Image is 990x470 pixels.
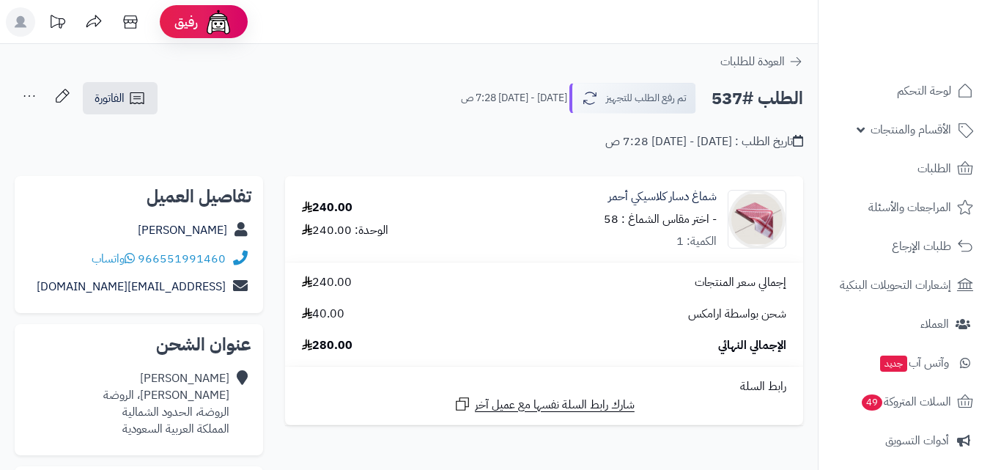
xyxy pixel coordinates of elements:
[827,345,981,381] a: وآتس آبجديد
[461,91,567,106] small: [DATE] - [DATE] 7:28 ص
[861,394,883,411] span: 49
[83,82,158,114] a: الفاتورة
[302,274,352,291] span: 240.00
[676,233,717,250] div: الكمية: 1
[95,89,125,107] span: الفاتورة
[138,250,226,268] a: 966551991460
[890,22,976,53] img: logo-2.png
[302,306,344,323] span: 40.00
[608,188,717,205] a: شماغ دسار كلاسيكي أحمر
[892,236,951,257] span: طلبات الإرجاع
[569,83,696,114] button: تم رفع الطلب للتجهيز
[871,120,951,140] span: الأقسام والمنتجات
[605,133,803,150] div: تاريخ الطلب : [DATE] - [DATE] 7:28 ص
[174,13,198,31] span: رفيق
[868,197,951,218] span: المراجعات والأسئلة
[92,250,135,268] a: واتساب
[720,53,785,70] span: العودة للطلبات
[103,370,229,437] div: [PERSON_NAME] [PERSON_NAME]، الروضة الروضة، الحدود الشمالية المملكة العربية السعودية
[827,73,981,109] a: لوحة التحكم
[302,337,352,354] span: 280.00
[827,190,981,225] a: المراجعات والأسئلة
[718,337,786,354] span: الإجمالي النهائي
[204,7,233,37] img: ai-face.png
[720,53,803,70] a: العودة للطلبات
[827,151,981,186] a: الطلبات
[840,275,951,295] span: إشعارات التحويلات البنكية
[688,306,786,323] span: شحن بواسطة ارامكس
[827,384,981,419] a: السلات المتروكة49
[604,210,717,228] small: - اختر مقاس الشماغ : 58
[26,336,251,353] h2: عنوان الشحن
[37,278,226,295] a: [EMAIL_ADDRESS][DOMAIN_NAME]
[39,7,75,40] a: تحديثات المنصة
[827,423,981,458] a: أدوات التسويق
[920,314,949,334] span: العملاء
[454,395,635,414] a: شارك رابط السلة نفسها مع عميل آخر
[827,229,981,264] a: طلبات الإرجاع
[26,188,251,205] h2: تفاصيل العميل
[302,199,352,216] div: 240.00
[879,353,949,373] span: وآتس آب
[475,397,635,414] span: شارك رابط السلة نفسها مع عميل آخر
[827,268,981,303] a: إشعارات التحويلات البنكية
[885,430,949,451] span: أدوات التسويق
[695,274,786,291] span: إجمالي سعر المنتجات
[291,378,797,395] div: رابط السلة
[897,81,951,101] span: لوحة التحكم
[138,221,227,239] a: [PERSON_NAME]
[860,392,951,412] span: السلات المتروكة
[917,158,951,179] span: الطلبات
[728,190,786,249] img: 1681087548-WhatsApp%20Image%202023-04-08%20at%208.11.44%20PM(3)-90x90.jpeg
[712,84,803,114] h2: الطلب #537
[827,306,981,342] a: العملاء
[880,356,907,372] span: جديد
[302,222,388,239] div: الوحدة: 240.00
